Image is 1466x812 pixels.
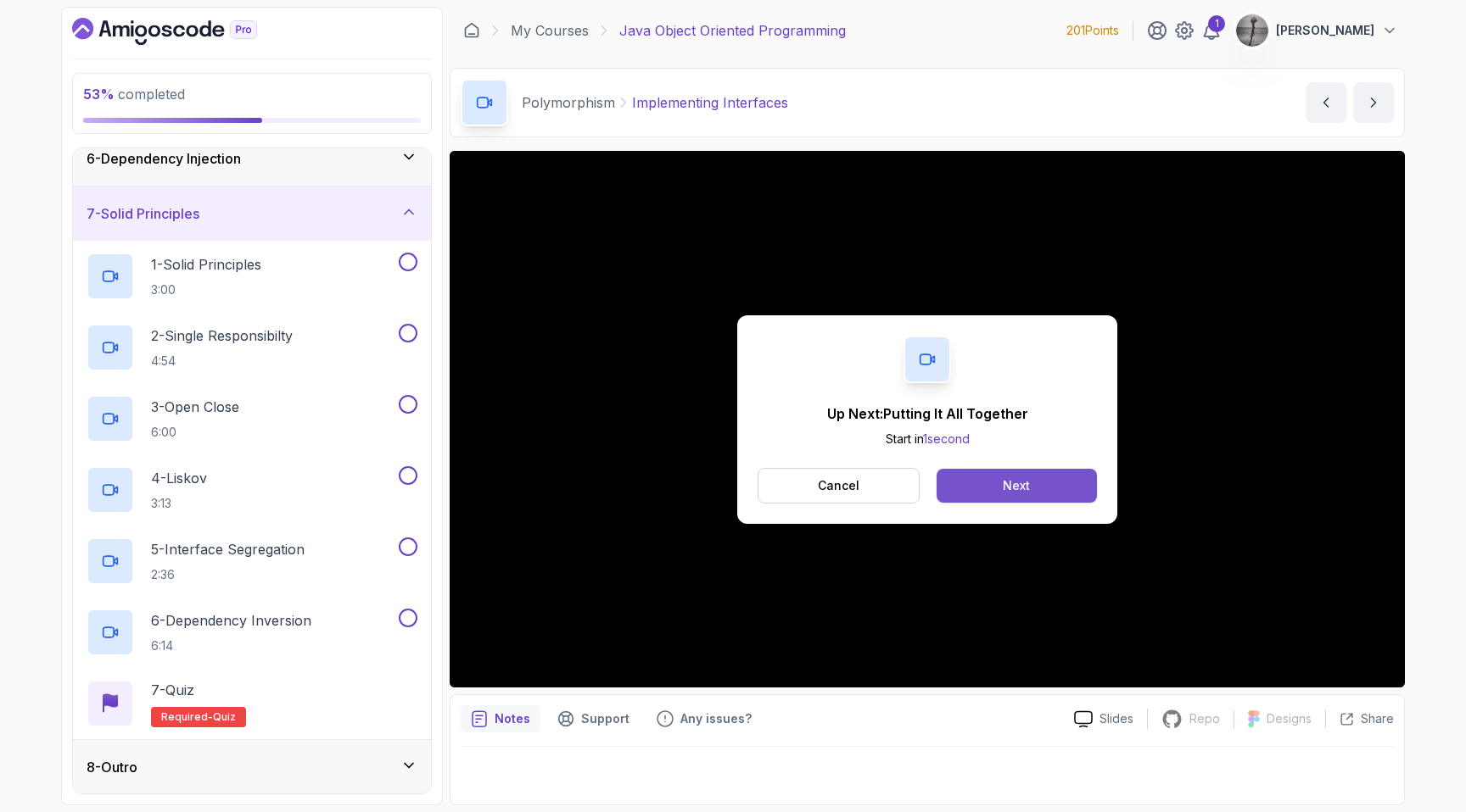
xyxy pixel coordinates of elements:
[1276,22,1374,39] p: [PERSON_NAME]
[1361,710,1394,727] p: Share
[151,495,207,512] p: 3:13
[463,22,480,39] a: Dashboard
[151,325,293,346] p: 2 - Single Responsibilty
[87,395,417,442] button: 3-Open Close6:00
[818,477,859,494] p: Cancel
[827,431,1028,448] p: Start in
[1060,710,1147,728] a: Slides
[87,148,241,169] h3: 6 - Dependency Injection
[151,281,261,298] p: 3:00
[547,705,640,732] button: Support button
[1236,14,1268,47] img: user profile image
[511,20,589,41] a: My Courses
[151,637,311,654] p: 6:14
[632,92,788,113] p: Implementing Interfaces
[937,469,1097,503] button: Next
[87,609,417,656] button: 6-Dependency Inversion6:14
[151,539,305,559] p: 5 - Interface Segregation
[680,710,752,727] p: Any issues?
[87,324,417,371] button: 2-Single Responsibilty4:54
[827,403,1028,424] p: Up Next: Putting It All Together
[758,468,920,503] button: Cancel
[1235,14,1398,47] button: user profile image[PERSON_NAME]
[581,710,629,727] p: Support
[1003,477,1030,494] div: Next
[1267,710,1312,727] p: Designs
[450,151,1405,687] iframe: 4 - Implementing Interfaces
[87,203,199,224] h3: 7 - Solid Principles
[87,466,417,514] button: 4-Liskov3:13
[151,424,239,441] p: 6:00
[923,431,970,446] span: 1 second
[151,610,311,631] p: 6 - Dependency Inversion
[1208,15,1225,32] div: 1
[1066,22,1119,39] p: 201 Points
[87,680,417,727] button: 7-QuizRequired-quiz
[1325,710,1394,727] button: Share
[151,566,305,583] p: 2:36
[495,710,530,727] p: Notes
[161,710,213,724] span: Required-
[1306,82,1346,123] button: previous content
[87,757,137,777] h3: 8 - Outro
[619,20,846,41] p: Java Object Oriented Programming
[646,705,762,732] button: Feedback button
[73,131,431,186] button: 6-Dependency Injection
[151,397,239,417] p: 3 - Open Close
[522,92,615,113] p: Polymorphism
[151,254,261,275] p: 1 - Solid Principles
[1201,20,1222,41] a: 1
[72,18,296,45] a: Dashboard
[87,253,417,300] button: 1-Solid Principles3:00
[83,86,185,103] span: completed
[213,710,236,724] span: quiz
[73,186,431,241] button: 7-Solid Principles
[73,740,431,794] button: 8-Outro
[1099,710,1133,727] p: Slides
[151,680,194,700] p: 7 - Quiz
[151,353,293,370] p: 4:54
[461,705,540,732] button: notes button
[83,86,115,103] span: 53 %
[1189,710,1220,727] p: Repo
[1353,82,1394,123] button: next content
[151,468,207,488] p: 4 - Liskov
[87,537,417,585] button: 5-Interface Segregation2:36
